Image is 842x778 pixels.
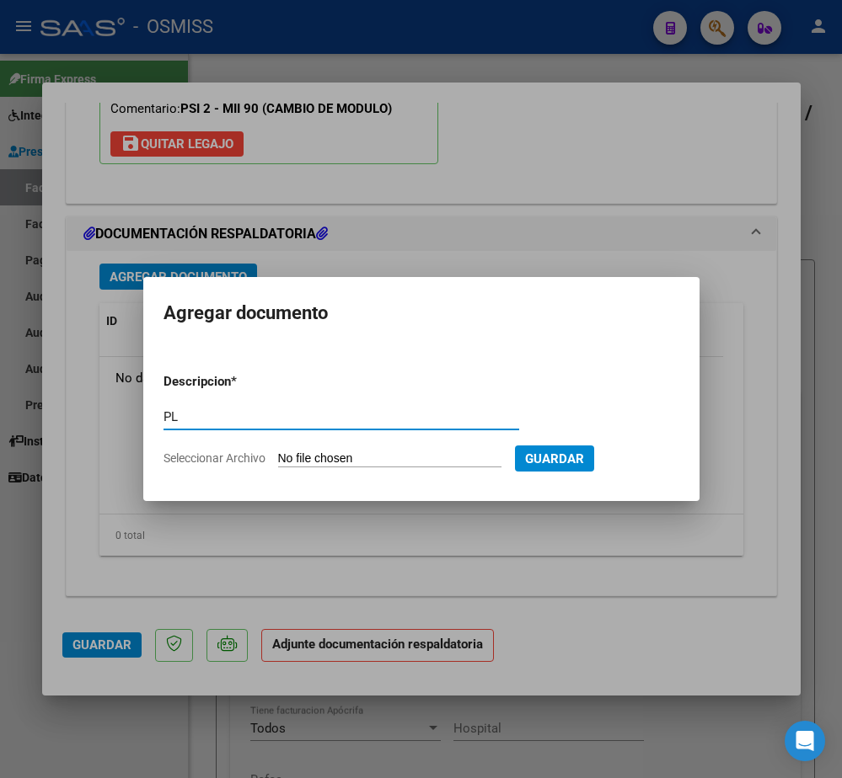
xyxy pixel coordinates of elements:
[164,372,319,392] p: Descripcion
[164,451,265,465] span: Seleccionar Archivo
[515,445,594,472] button: Guardar
[525,451,584,466] span: Guardar
[785,721,825,761] div: Open Intercom Messenger
[164,297,679,329] h2: Agregar documento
